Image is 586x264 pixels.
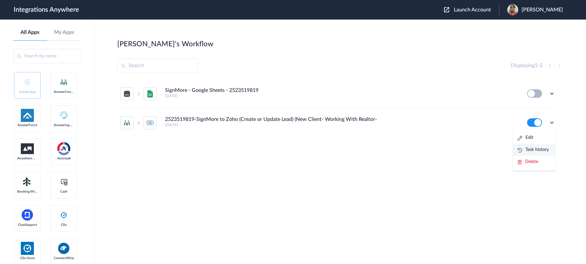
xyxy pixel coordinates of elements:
[47,29,81,36] a: My Apps
[525,159,538,164] span: Delete
[21,143,34,154] img: aww.png
[518,135,533,140] a: Edit
[165,123,518,127] h5: [DATE]
[17,256,37,260] span: Clio Grow
[17,123,37,127] span: AnswerForce
[117,40,213,48] h2: [PERSON_NAME]'s Workflow
[54,90,74,94] span: AnswerConnect
[54,256,74,260] span: ConnectWise
[54,223,74,227] span: Clio
[17,223,37,227] span: ChatSupport
[60,178,68,186] img: cash-logo.svg
[17,190,37,194] span: Booking Widget
[454,7,491,12] span: Launch Account
[165,94,518,98] h5: [DATE]
[14,6,79,14] h1: Integrations Anywhere
[535,63,537,68] span: 1
[60,78,68,86] img: answerconnect-logo.svg
[57,109,70,122] img: Answering_service.png
[21,209,34,222] img: chatsupport-icon.svg
[21,242,34,255] img: Clio.jpg
[57,242,70,255] img: connectwise.png
[54,190,74,194] span: Cash
[57,142,70,155] img: autotask.png
[17,90,37,94] span: Create App
[165,87,258,94] h4: SignMore - Google Sheets - 2523519819
[21,176,34,188] img: Setmore_Logo.svg
[17,156,37,160] span: Anywhere Works
[13,49,81,63] input: Search by name
[24,79,30,85] img: add-icon.svg
[539,63,542,68] span: 2
[518,147,549,152] a: Task history
[165,116,377,123] h4: 2523519819-SignMore to Zoho (Create or Update Lead) (New Client- Working With Realtor- Has a Lender)
[54,156,74,160] span: Autotask
[54,123,74,127] span: Answering Service
[507,4,518,15] img: 6a2a7d3c-b190-4a43-a6a5-4d74bb8823bf.jpeg
[60,211,68,219] img: clio-logo.svg
[444,7,449,12] img: launch-acct-icon.svg
[21,109,34,122] img: af-app-logo.svg
[444,7,499,13] button: Launch Account
[117,59,198,73] input: Search
[522,7,563,13] span: [PERSON_NAME]
[511,63,542,69] h4: Displaying -
[13,29,47,36] a: All Apps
